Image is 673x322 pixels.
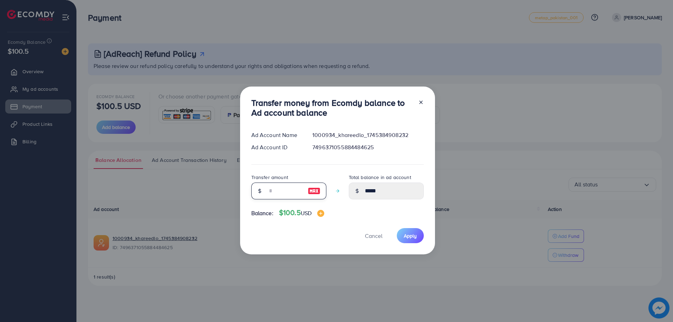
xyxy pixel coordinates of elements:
[349,174,411,181] label: Total balance in ad account
[246,131,307,139] div: Ad Account Name
[251,98,413,118] h3: Transfer money from Ecomdy balance to Ad account balance
[251,174,288,181] label: Transfer amount
[251,209,273,217] span: Balance:
[307,131,429,139] div: 1000934_khareedlo_1745384908232
[317,210,324,217] img: image
[246,143,307,151] div: Ad Account ID
[356,228,391,243] button: Cancel
[307,143,429,151] div: 7496371055884484625
[279,208,324,217] h4: $100.5
[301,209,312,217] span: USD
[397,228,424,243] button: Apply
[404,232,417,239] span: Apply
[365,232,382,240] span: Cancel
[308,187,320,195] img: image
